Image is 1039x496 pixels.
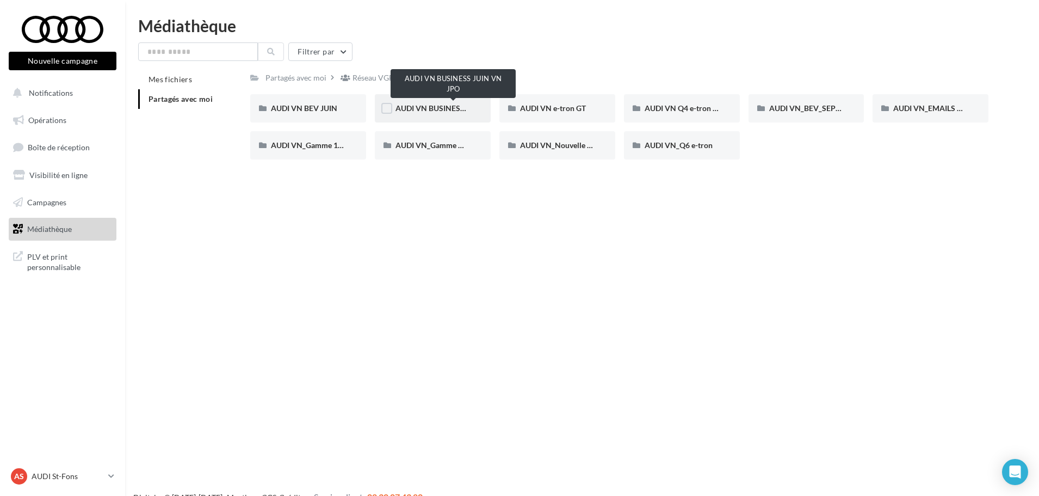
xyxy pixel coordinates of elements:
[395,140,491,150] span: AUDI VN_Gamme Q8 e-tron
[29,88,73,97] span: Notifications
[645,103,746,113] span: AUDI VN Q4 e-tron sans offre
[27,249,112,273] span: PLV et print personnalisable
[27,224,72,234] span: Médiathèque
[138,17,1026,34] div: Médiathèque
[271,140,388,150] span: AUDI VN_Gamme 100% électrique
[29,170,88,180] span: Visibilité en ligne
[395,103,512,113] span: AUDI VN BUSINESS JUIN VN JPO
[288,42,352,61] button: Filtrer par
[1002,459,1028,485] div: Open Intercom Messenger
[14,471,24,482] span: AS
[391,69,516,98] div: AUDI VN BUSINESS JUIN VN JPO
[7,82,114,105] button: Notifications
[893,103,1007,113] span: AUDI VN_EMAILS COMMANDES
[9,52,116,70] button: Nouvelle campagne
[520,103,586,113] span: AUDI VN e-tron GT
[271,103,337,113] span: AUDI VN BEV JUIN
[520,140,620,150] span: AUDI VN_Nouvelle A6 e-tron
[7,245,119,277] a: PLV et print personnalisable
[769,103,865,113] span: AUDI VN_BEV_SEPTEMBRE
[28,115,66,125] span: Opérations
[149,75,192,84] span: Mes fichiers
[352,72,414,83] div: Réseau VGF AUDI
[9,466,116,487] a: AS AUDI St-Fons
[28,143,90,152] span: Boîte de réception
[7,218,119,241] a: Médiathèque
[32,471,104,482] p: AUDI St-Fons
[265,72,326,83] div: Partagés avec moi
[27,197,66,206] span: Campagnes
[645,140,713,150] span: AUDI VN_Q6 e-tron
[149,94,213,103] span: Partagés avec moi
[7,109,119,132] a: Opérations
[7,164,119,187] a: Visibilité en ligne
[7,136,119,159] a: Boîte de réception
[7,191,119,214] a: Campagnes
